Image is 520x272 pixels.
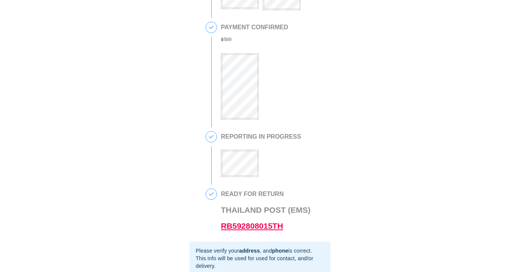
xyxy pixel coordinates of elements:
h3: Thailand Post (EMS) [221,202,311,234]
b: phone [272,248,289,254]
div: Please verify your , and is correct. [196,247,324,255]
a: RB592808015TH [221,221,283,230]
h2: PAYMENT CONFIRMED [221,24,288,31]
b: address [239,248,260,254]
h2: READY FOR RETURN [221,191,311,198]
span: 4 [206,189,217,199]
b: ฿ 500 [221,37,231,42]
h2: REPORTING IN PROGRESS [221,133,301,140]
div: This info will be used for used for contact, and/or delivery. [196,255,324,270]
span: 3 [206,131,217,142]
span: 2 [206,22,217,33]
